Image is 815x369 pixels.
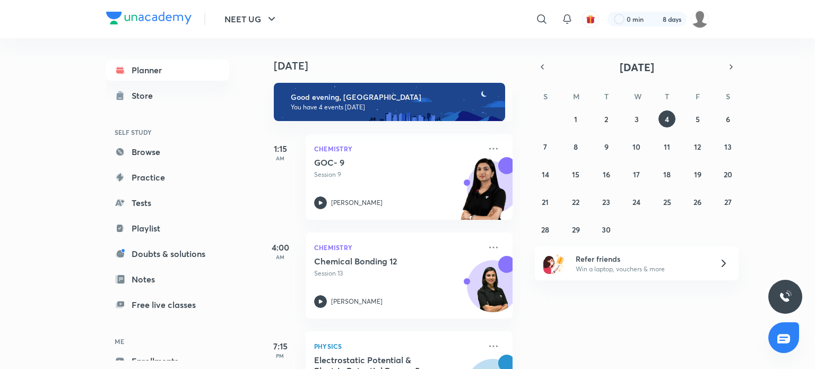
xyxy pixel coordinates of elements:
abbr: September 8, 2025 [574,142,578,152]
a: Tests [106,192,229,213]
abbr: September 10, 2025 [632,142,640,152]
h5: GOC- 9 [314,157,446,168]
button: September 1, 2025 [567,110,584,127]
button: NEET UG [218,8,284,30]
h6: Refer friends [576,253,706,264]
a: Free live classes [106,294,229,315]
button: September 18, 2025 [658,166,675,183]
button: September 27, 2025 [719,193,736,210]
h4: [DATE] [274,59,523,72]
abbr: September 28, 2025 [541,225,549,235]
button: September 5, 2025 [689,110,706,127]
img: streak [650,14,661,24]
a: Planner [106,59,229,81]
button: September 25, 2025 [658,193,675,210]
abbr: September 13, 2025 [724,142,732,152]
img: unacademy [454,157,513,230]
img: ttu [779,290,792,303]
a: Notes [106,269,229,290]
abbr: September 18, 2025 [663,169,671,179]
h5: 1:15 [259,142,301,155]
span: [DATE] [620,60,654,74]
h6: Good evening, [GEOGRAPHIC_DATA] [291,92,496,102]
abbr: September 6, 2025 [726,114,730,124]
abbr: September 16, 2025 [603,169,610,179]
abbr: September 11, 2025 [664,142,670,152]
button: September 15, 2025 [567,166,584,183]
button: September 13, 2025 [719,138,736,155]
abbr: Monday [573,91,579,101]
button: September 22, 2025 [567,193,584,210]
h5: 4:00 [259,241,301,254]
button: September 7, 2025 [537,138,554,155]
p: Chemistry [314,241,481,254]
abbr: September 9, 2025 [604,142,609,152]
p: Win a laptop, vouchers & more [576,264,706,274]
a: Company Logo [106,12,192,27]
button: September 6, 2025 [719,110,736,127]
img: Sumaiyah Hyder [691,10,709,28]
abbr: September 23, 2025 [602,197,610,207]
abbr: September 29, 2025 [572,225,580,235]
abbr: September 15, 2025 [572,169,579,179]
button: September 2, 2025 [598,110,615,127]
abbr: Wednesday [634,91,641,101]
abbr: September 22, 2025 [572,197,579,207]
a: Store [106,85,229,106]
abbr: Thursday [665,91,669,101]
abbr: September 12, 2025 [694,142,701,152]
p: Chemistry [314,142,481,155]
abbr: September 5, 2025 [696,114,700,124]
abbr: Friday [696,91,700,101]
abbr: September 3, 2025 [635,114,639,124]
abbr: Saturday [726,91,730,101]
p: PM [259,353,301,359]
button: September 17, 2025 [628,166,645,183]
img: Avatar [467,266,518,317]
abbr: September 25, 2025 [663,197,671,207]
p: AM [259,254,301,260]
abbr: September 24, 2025 [632,197,640,207]
p: [PERSON_NAME] [331,198,383,208]
abbr: September 17, 2025 [633,169,640,179]
abbr: September 14, 2025 [542,169,549,179]
button: September 10, 2025 [628,138,645,155]
button: September 24, 2025 [628,193,645,210]
h6: ME [106,332,229,350]
button: September 26, 2025 [689,193,706,210]
button: September 19, 2025 [689,166,706,183]
abbr: September 26, 2025 [693,197,701,207]
img: avatar [586,14,595,24]
button: September 12, 2025 [689,138,706,155]
abbr: September 7, 2025 [543,142,547,152]
button: avatar [582,11,599,28]
div: Store [132,89,159,102]
img: referral [543,253,565,274]
abbr: September 1, 2025 [574,114,577,124]
a: Doubts & solutions [106,243,229,264]
button: September 16, 2025 [598,166,615,183]
h5: Chemical Bonding 12 [314,256,446,267]
a: Practice [106,167,229,188]
button: September 30, 2025 [598,221,615,238]
button: September 14, 2025 [537,166,554,183]
button: September 28, 2025 [537,221,554,238]
p: AM [259,155,301,161]
button: [DATE] [550,59,724,74]
button: September 11, 2025 [658,138,675,155]
button: September 4, 2025 [658,110,675,127]
button: September 23, 2025 [598,193,615,210]
img: evening [274,83,505,121]
p: [PERSON_NAME] [331,297,383,306]
abbr: September 21, 2025 [542,197,549,207]
abbr: September 27, 2025 [724,197,732,207]
button: September 20, 2025 [719,166,736,183]
abbr: Tuesday [604,91,609,101]
button: September 29, 2025 [567,221,584,238]
p: You have 4 events [DATE] [291,103,496,111]
a: Browse [106,141,229,162]
a: Playlist [106,218,229,239]
h6: SELF STUDY [106,123,229,141]
button: September 3, 2025 [628,110,645,127]
h5: 7:15 [259,340,301,353]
